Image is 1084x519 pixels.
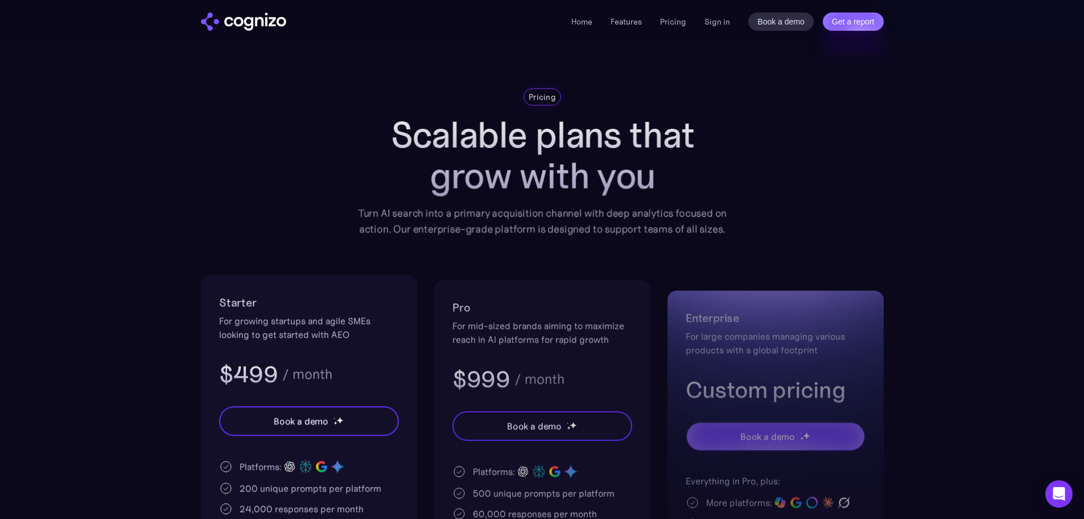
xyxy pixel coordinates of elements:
h2: Enterprise [686,309,865,327]
h3: $499 [219,359,278,389]
div: For mid-sized brands aiming to maximize reach in AI platforms for rapid growth [452,319,632,346]
div: Open Intercom Messenger [1045,480,1073,508]
div: Book a demo [740,430,794,443]
div: More platforms: [706,496,772,509]
img: star [802,432,810,439]
img: star [566,426,570,430]
div: Platforms: [240,460,282,473]
a: Book a demostarstarstar [452,411,632,441]
h2: Starter [219,293,399,312]
img: star [333,421,337,425]
a: home [201,13,286,31]
a: Book a demostarstarstar [219,406,399,436]
h1: Scalable plans that grow with you [349,115,735,196]
img: star [799,436,803,440]
h3: $999 [452,365,510,394]
div: Turn AI search into a primary acquisition channel with deep analytics focused on action. Our ente... [349,205,735,237]
h3: Custom pricing [686,375,865,404]
div: Book a demo [273,414,328,428]
a: Sign in [704,15,730,28]
div: For large companies managing various products with a global footprint [686,329,865,357]
div: Platforms: [473,465,515,479]
div: Everything in Pro, plus: [686,474,865,488]
a: Book a demostarstarstar [686,422,865,451]
a: Pricing [660,17,686,27]
div: For growing startups and agile SMEs looking to get started with AEO [219,314,399,341]
img: star [336,416,343,424]
h2: Pro [452,299,632,317]
a: Home [571,17,592,27]
div: / month [514,373,564,386]
img: cognizo logo [201,13,286,31]
img: star [569,421,576,428]
div: 24,000 responses per month [240,502,364,516]
a: Get a report [823,13,884,31]
div: 500 unique prompts per platform [473,487,615,500]
div: Pricing [529,91,556,103]
div: 200 unique prompts per platform [240,481,381,495]
img: star [566,422,568,424]
img: star [333,417,335,419]
a: Book a demo [748,13,814,31]
div: Book a demo [506,419,561,433]
a: Features [611,17,642,27]
img: star [799,433,801,435]
div: / month [282,367,332,381]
